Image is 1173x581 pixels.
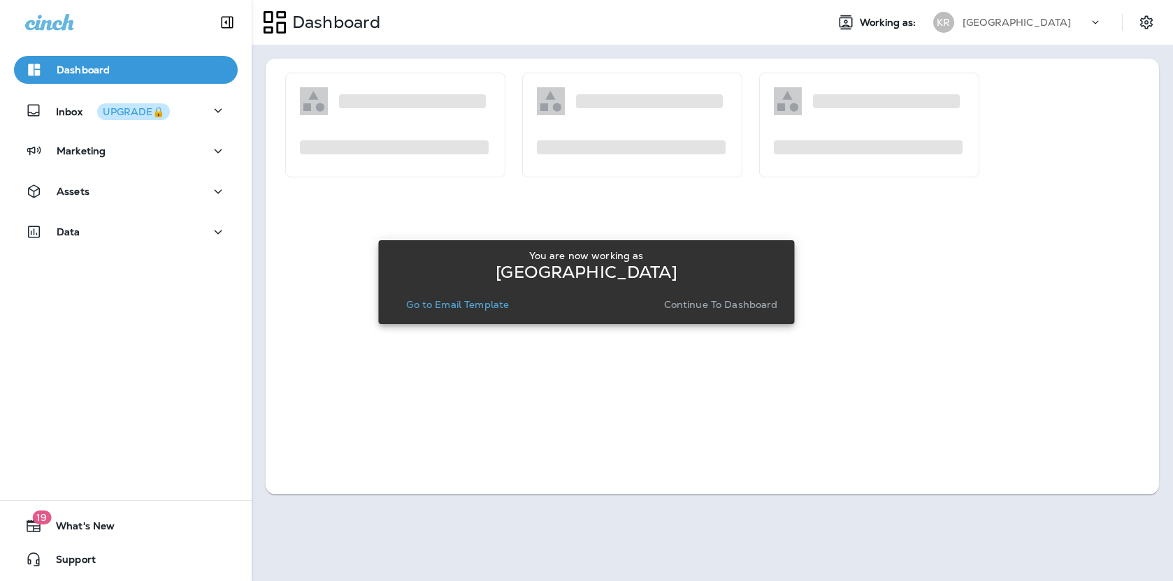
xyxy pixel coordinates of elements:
[664,299,778,310] p: Continue to Dashboard
[933,12,954,33] div: KR
[14,545,238,573] button: Support
[860,17,919,29] span: Working as:
[14,177,238,205] button: Assets
[97,103,170,120] button: UPGRADE🔒
[14,137,238,165] button: Marketing
[42,520,115,537] span: What's New
[57,145,106,156] p: Marketing
[14,218,238,246] button: Data
[529,250,643,261] p: You are now working as
[659,295,784,314] button: Continue to Dashboard
[57,186,89,197] p: Assets
[208,8,247,36] button: Collapse Sidebar
[56,103,170,118] p: Inbox
[14,96,238,124] button: InboxUPGRADE🔒
[287,12,380,33] p: Dashboard
[32,510,51,524] span: 19
[963,17,1071,28] p: [GEOGRAPHIC_DATA]
[1134,10,1159,35] button: Settings
[496,267,677,278] p: [GEOGRAPHIC_DATA]
[42,554,96,571] span: Support
[14,56,238,84] button: Dashboard
[57,226,80,237] p: Data
[14,512,238,540] button: 19What's New
[103,107,164,117] div: UPGRADE🔒
[57,64,110,75] p: Dashboard
[401,295,514,314] button: Go to Email Template
[406,299,509,310] p: Go to Email Template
